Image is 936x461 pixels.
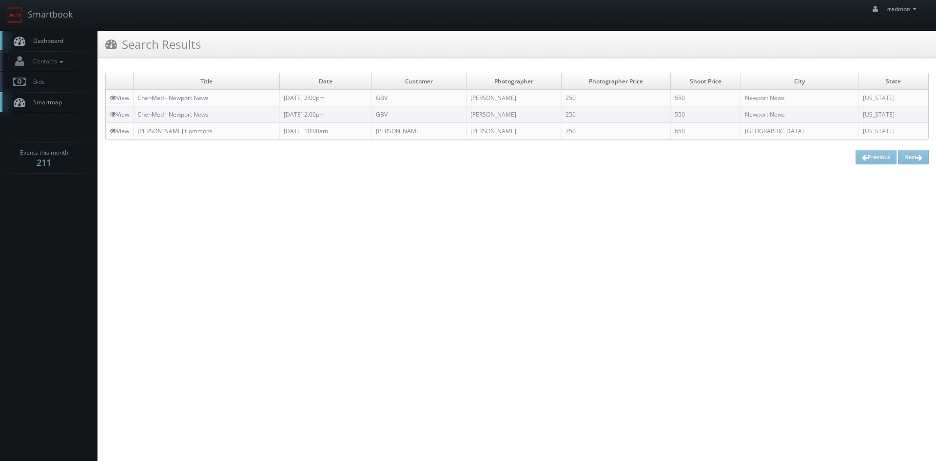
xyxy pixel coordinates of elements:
[858,123,928,140] td: [US_STATE]
[371,90,467,106] td: GBV
[741,123,858,140] td: [GEOGRAPHIC_DATA]
[858,90,928,106] td: [US_STATE]
[105,36,201,53] h3: Search Results
[467,90,562,106] td: [PERSON_NAME]
[279,90,371,106] td: [DATE] 2:00pm
[137,127,213,135] a: [PERSON_NAME] Commons
[7,7,23,23] img: smartbook-logo.png
[20,148,68,158] span: Events this month
[467,73,562,90] td: Photographer
[371,73,467,90] td: Customer
[137,110,209,119] a: ChenMed - Newport News
[671,73,741,90] td: Shoot Price
[741,90,858,106] td: Newport News
[37,157,51,168] strong: 211
[671,106,741,123] td: 550
[110,94,129,102] a: View
[741,73,858,90] td: City
[371,123,467,140] td: [PERSON_NAME]
[110,127,129,135] a: View
[741,106,858,123] td: Newport News
[671,90,741,106] td: 550
[371,106,467,123] td: GBV
[279,123,371,140] td: [DATE] 10:00am
[671,123,741,140] td: 650
[28,98,62,106] span: Smartmap
[279,73,371,90] td: Date
[561,106,670,123] td: 250
[28,37,63,45] span: Dashboard
[467,106,562,123] td: [PERSON_NAME]
[886,5,919,13] span: rredmon
[137,94,209,102] a: ChenMed - Newport News
[858,106,928,123] td: [US_STATE]
[28,78,45,86] span: Bids
[279,106,371,123] td: [DATE] 2:00pm
[110,110,129,119] a: View
[561,73,670,90] td: Photographer Price
[561,123,670,140] td: 250
[858,73,928,90] td: State
[561,90,670,106] td: 250
[28,57,66,65] span: Contacts
[134,73,280,90] td: Title
[467,123,562,140] td: [PERSON_NAME]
